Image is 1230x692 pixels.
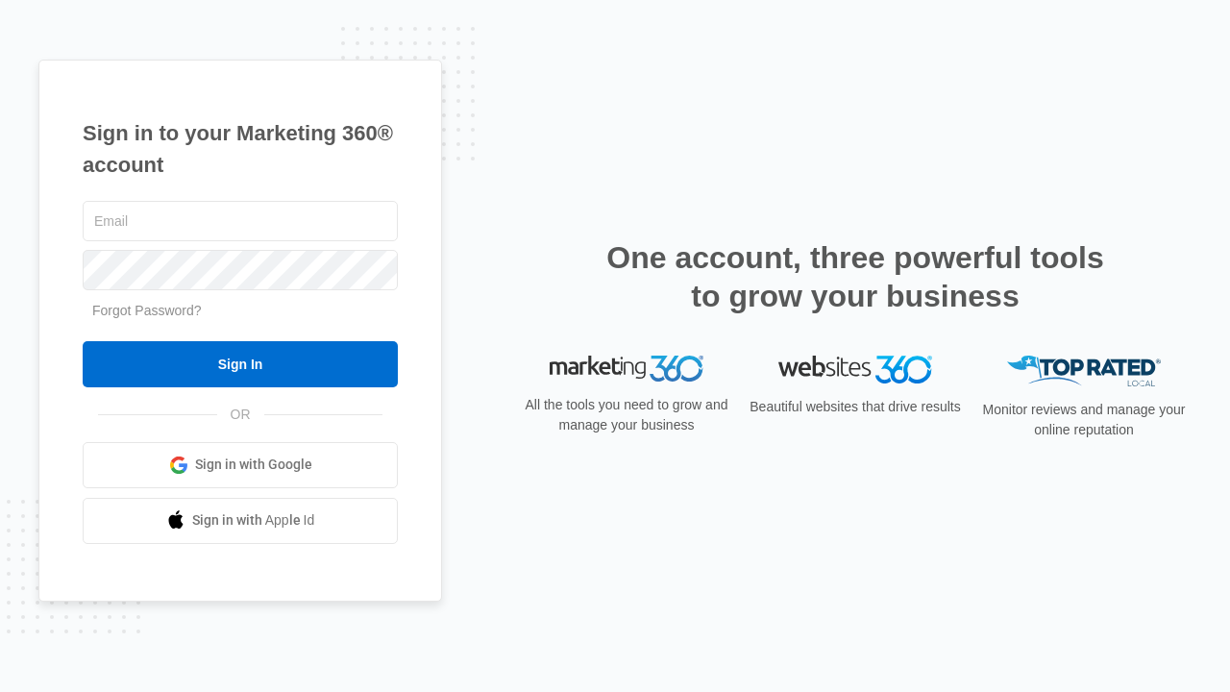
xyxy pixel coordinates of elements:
[83,117,398,181] h1: Sign in to your Marketing 360® account
[601,238,1110,315] h2: One account, three powerful tools to grow your business
[1007,356,1161,387] img: Top Rated Local
[778,356,932,383] img: Websites 360
[519,395,734,435] p: All the tools you need to grow and manage your business
[83,201,398,241] input: Email
[83,341,398,387] input: Sign In
[195,455,312,475] span: Sign in with Google
[83,442,398,488] a: Sign in with Google
[748,397,963,417] p: Beautiful websites that drive results
[550,356,703,383] img: Marketing 360
[217,405,264,425] span: OR
[192,510,315,531] span: Sign in with Apple Id
[83,498,398,544] a: Sign in with Apple Id
[92,303,202,318] a: Forgot Password?
[976,400,1192,440] p: Monitor reviews and manage your online reputation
